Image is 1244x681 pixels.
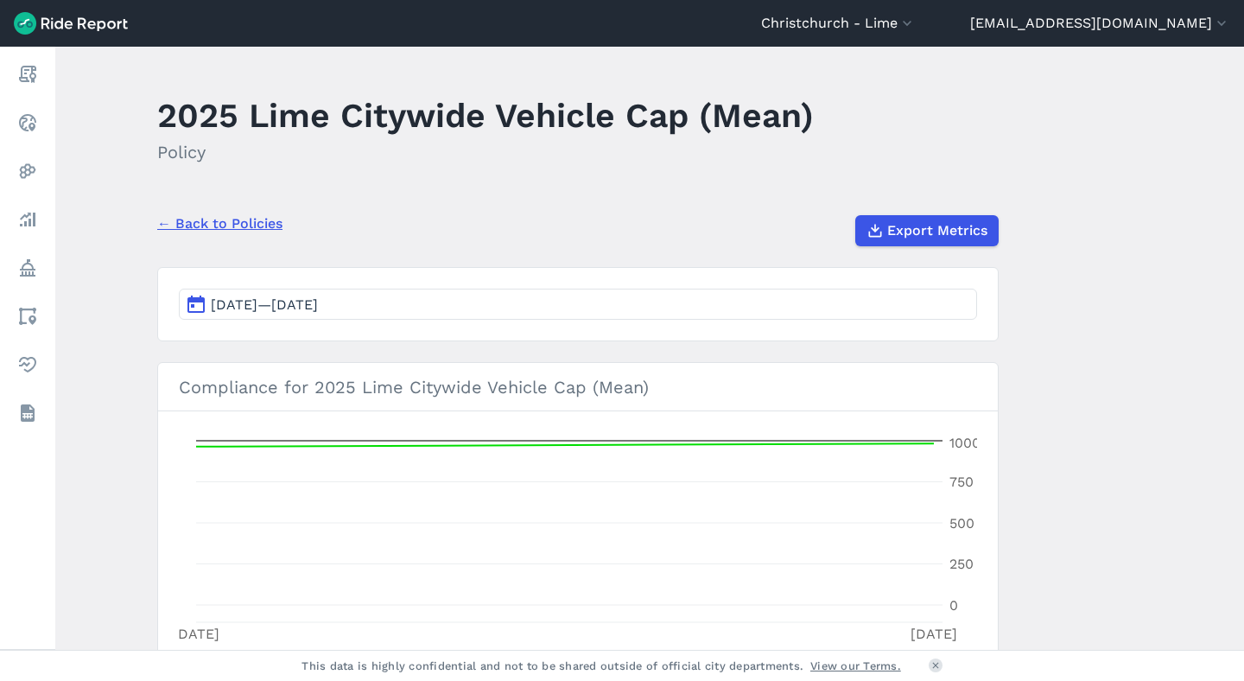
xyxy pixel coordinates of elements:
[157,92,814,139] h1: 2025 Lime Citywide Vehicle Cap (Mean)
[855,215,999,246] button: Export Metrics
[12,59,43,90] a: Report
[761,13,916,34] button: Christchurch - Lime
[14,12,128,35] img: Ride Report
[887,220,987,241] span: Export Metrics
[911,626,957,642] tspan: [DATE]
[158,363,998,411] h3: Compliance for 2025 Lime Citywide Vehicle Cap (Mean)
[12,252,43,283] a: Policy
[173,626,219,642] tspan: [DATE]
[949,556,974,572] tspan: 250
[949,515,974,531] tspan: 500
[949,474,974,490] tspan: 750
[12,301,43,332] a: Areas
[12,107,43,138] a: Realtime
[12,204,43,235] a: Analyze
[12,398,43,429] a: Datasets
[211,296,318,313] span: [DATE]—[DATE]
[12,349,43,380] a: Health
[157,213,282,234] a: ← Back to Policies
[970,13,1230,34] button: [EMAIL_ADDRESS][DOMAIN_NAME]
[949,597,958,614] tspan: 0
[12,156,43,187] a: Heatmaps
[157,139,814,165] h2: Policy
[949,435,981,451] tspan: 1000
[179,289,977,320] button: [DATE]—[DATE]
[810,658,901,674] a: View our Terms.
